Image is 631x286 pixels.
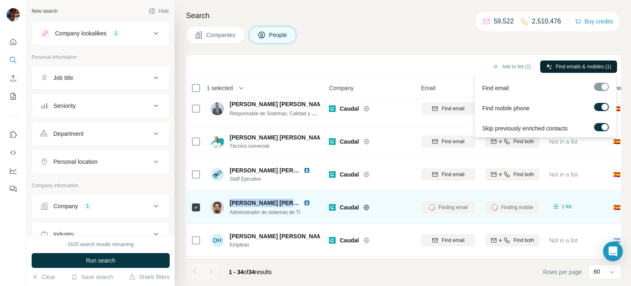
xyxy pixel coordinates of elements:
span: Find both [514,237,534,244]
button: Seniority [32,96,169,116]
img: Logo of Caudal [329,138,336,145]
div: 1 [83,202,92,210]
span: Técnico comercial [230,142,320,150]
button: Quick start [7,35,20,49]
button: Feedback [7,181,20,196]
button: Dashboard [7,163,20,178]
span: Find emails & mobiles (1) [556,63,611,70]
span: Companies [206,31,236,39]
span: [PERSON_NAME] [PERSON_NAME] [PERSON_NAME] [230,200,378,206]
button: Industry [32,224,169,244]
button: Hide [143,5,175,17]
span: Responsable de Sistemas, Calidad y Medio Ambiente [230,110,347,116]
div: 1 [111,30,121,37]
img: Logo of Caudal [329,204,336,211]
span: 🇪🇸 [613,105,620,113]
span: Not in a list [549,171,578,178]
img: Avatar [211,135,224,148]
button: Find emails & mobiles (1) [540,60,617,73]
img: Logo of Caudal [329,105,336,112]
button: Clear [32,273,55,281]
span: 🇪🇸 [613,203,620,212]
span: [PERSON_NAME] [PERSON_NAME] [230,133,328,142]
span: Find email [442,171,464,178]
button: Enrich CSV [7,71,20,86]
button: Find email [421,234,475,246]
h4: Search [186,10,621,21]
button: Find both [485,168,539,181]
p: Personal information [32,53,170,61]
div: DH [211,234,224,247]
img: LinkedIn logo [304,200,310,206]
div: Company [53,202,78,210]
span: Empleao [230,241,320,249]
span: results [229,269,272,275]
img: LinkedIn logo [304,167,310,174]
button: Company1 [32,196,169,216]
img: Logo of Caudal [329,237,336,244]
div: Personal location [53,158,97,166]
span: Not in a list [549,138,578,145]
span: 🇦🇷 [613,236,620,244]
div: Company lookalikes [55,29,106,37]
span: Skip previously enriched contacts [482,124,567,133]
span: 🇪🇸 [613,170,620,179]
span: Run search [86,256,115,265]
span: Administrador de sistemas de TI [230,209,300,215]
span: 1 list [562,203,572,210]
img: Avatar [7,8,20,21]
span: 34 [249,269,255,275]
button: Job title [32,68,169,88]
div: Department [53,130,83,138]
button: Run search [32,253,170,268]
button: Find email [421,102,475,115]
span: Find both [514,171,534,178]
span: Caudal [340,105,359,113]
button: Company lookalikes1 [32,23,169,43]
button: Find both [485,135,539,148]
span: Find email [482,84,509,92]
img: Avatar [211,201,224,214]
span: Staff Ejecutivo [230,175,320,183]
img: Logo of Caudal [329,171,336,178]
span: Find email [442,105,464,112]
button: Save search [71,273,113,281]
button: Find email [421,168,475,181]
span: Find email [442,237,464,244]
span: Caudal [340,236,359,244]
span: Rows per page [543,268,582,276]
div: Job title [53,74,73,82]
span: 1 selected [207,84,233,92]
img: Avatar [211,168,224,181]
span: Caudal [340,203,359,212]
span: [PERSON_NAME] [PERSON_NAME] [230,232,328,240]
button: My lists [7,89,20,104]
span: Email [421,84,435,92]
div: New search [32,7,58,15]
span: Find both [514,138,534,145]
span: 1 - 34 [229,269,244,275]
button: Find both [485,234,539,246]
div: Industry [53,230,74,238]
p: 59,522 [494,16,514,26]
span: [PERSON_NAME] [PERSON_NAME] [230,100,328,108]
button: Find email [421,135,475,148]
button: Department [32,124,169,144]
span: Company [329,84,354,92]
span: of [244,269,249,275]
button: Search [7,53,20,67]
button: Share filters [129,273,170,281]
button: Personal location [32,152,169,172]
div: Open Intercom Messenger [603,242,623,261]
button: Use Surfe on LinkedIn [7,127,20,142]
span: Caudal [340,137,359,146]
div: 1620 search results remaining [68,241,134,248]
p: 60 [594,267,600,276]
p: 2,510,476 [532,16,561,26]
span: Caudal [340,170,359,179]
span: Not in a list [549,237,578,244]
span: People [269,31,288,39]
button: Use Surfe API [7,145,20,160]
span: Find email [442,138,464,145]
button: Buy credits [575,16,613,27]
